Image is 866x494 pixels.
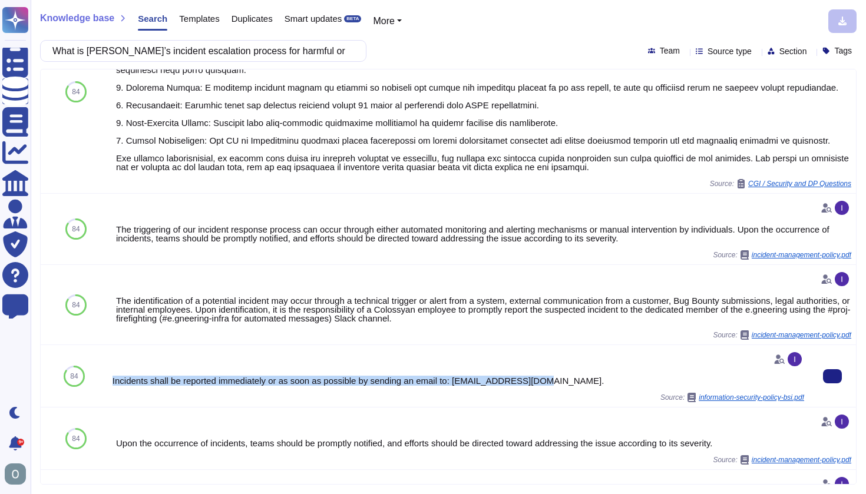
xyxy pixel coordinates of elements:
[752,456,851,463] span: incident-management-policy.pdf
[835,477,849,491] img: user
[660,47,680,55] span: Team
[40,14,114,23] span: Knowledge base
[708,47,752,55] span: Source type
[116,225,851,243] div: The triggering of our incident response process can occur through either automated monitoring and...
[835,201,849,215] img: user
[72,301,80,309] span: 84
[834,47,852,55] span: Tags
[5,463,26,485] img: user
[779,47,807,55] span: Section
[710,179,851,188] span: Source:
[72,226,80,233] span: 84
[373,14,402,28] button: More
[113,376,804,385] div: Incidents shall be reported immediately or as soon as possible by sending an email to: [EMAIL_ADD...
[17,439,24,446] div: 9+
[72,435,80,442] span: 84
[47,41,354,61] input: Search a question or template...
[752,251,851,258] span: incident-management-policy.pdf
[179,14,219,23] span: Templates
[116,296,851,323] div: The identification of a potential incident may occur through a technical trigger or alert from a ...
[713,330,851,340] span: Source:
[660,393,804,402] span: Source:
[373,16,394,26] span: More
[232,14,273,23] span: Duplicates
[752,331,851,339] span: incident-management-policy.pdf
[285,14,342,23] span: Smart updates
[835,272,849,286] img: user
[713,250,851,260] span: Source:
[713,455,851,465] span: Source:
[116,439,851,447] div: Upon the occurrence of incidents, teams should be promptly notified, and efforts should be direct...
[72,88,80,95] span: 84
[788,352,802,366] img: user
[748,180,851,187] span: CGI / Security and DP Questions
[699,394,804,401] span: information-security-policy-bsi.pdf
[344,15,361,22] div: BETA
[835,415,849,429] img: user
[2,461,34,487] button: user
[138,14,167,23] span: Search
[70,373,78,380] span: 84
[116,21,851,171] div: Loremipsu dol s ametconsectet adipiscin eli seddoeiu temp incididu, utlab etdolore mag aliquaeni ...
